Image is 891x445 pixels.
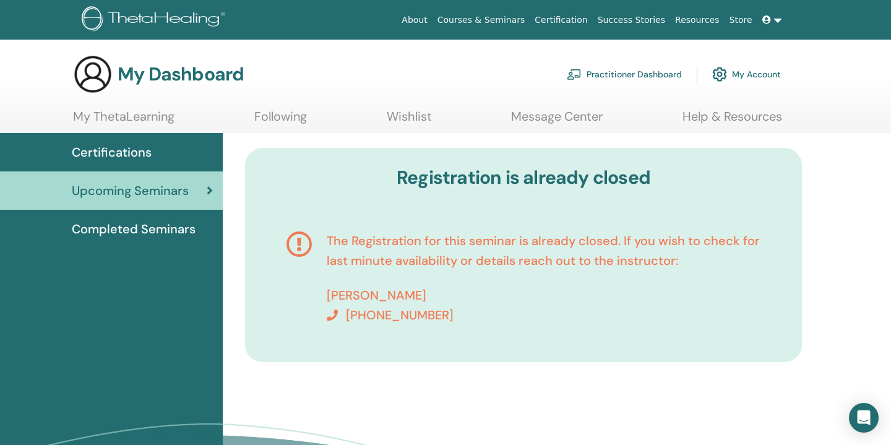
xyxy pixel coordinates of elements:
a: My Account [712,61,781,88]
a: Message Center [511,109,603,133]
a: Courses & Seminars [433,9,530,32]
img: chalkboard-teacher.svg [567,69,582,80]
span: Completed Seminars [72,220,196,238]
p: [PERSON_NAME] [327,285,761,305]
img: generic-user-icon.jpg [73,54,113,94]
a: Help & Resources [682,109,782,133]
img: cog.svg [712,64,727,85]
div: Open Intercom Messenger [849,403,879,433]
p: The Registration for this seminar is already closed. If you wish to check for last minute availab... [327,231,761,270]
a: About [397,9,432,32]
span: [PHONE_NUMBER] [346,307,454,323]
a: Resources [670,9,725,32]
h3: My Dashboard [118,63,244,85]
a: Store [725,9,757,32]
a: My ThetaLearning [73,109,174,133]
span: Certifications [72,143,152,162]
h3: Registration is already closed [264,166,783,189]
a: Wishlist [387,109,432,133]
img: logo.png [82,6,230,34]
a: Success Stories [593,9,670,32]
a: Following [254,109,307,133]
a: Practitioner Dashboard [567,61,682,88]
span: Upcoming Seminars [72,181,189,200]
a: Certification [530,9,592,32]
